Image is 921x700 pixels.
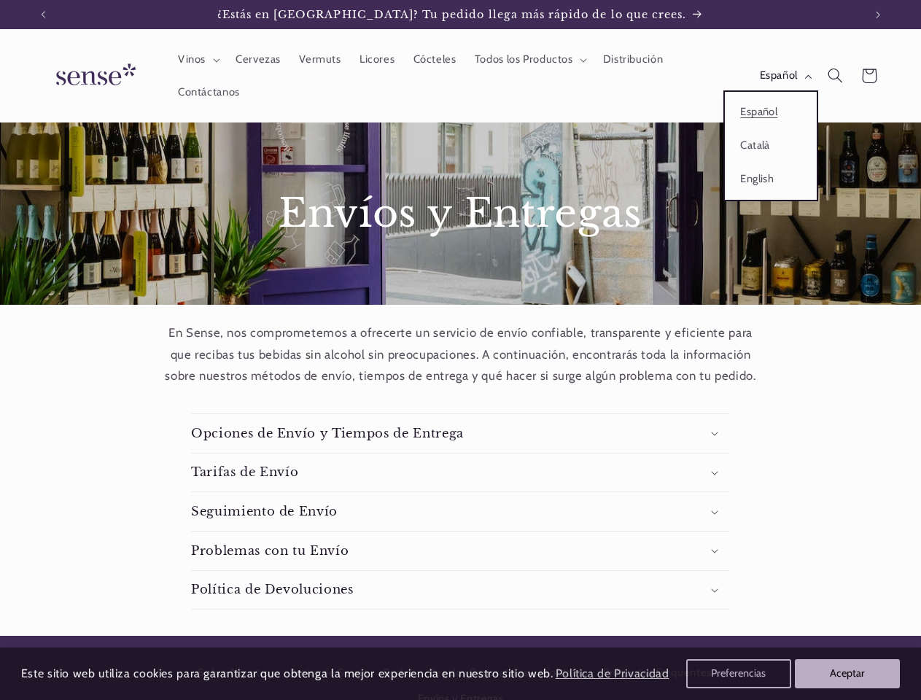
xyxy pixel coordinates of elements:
span: Vermuts [299,52,341,66]
button: Español [750,61,818,90]
summary: Seguimiento de Envío [191,492,730,531]
summary: Búsqueda [818,59,852,93]
a: Contáctanos [168,76,249,108]
summary: Tarifas de Envío [191,454,730,492]
h3: Seguimiento de Envío [191,504,338,519]
a: Licores [350,44,404,76]
span: Licores [360,52,395,66]
h3: Política de Devoluciones [191,582,354,597]
a: Cervezas [226,44,289,76]
a: Català [725,129,817,163]
a: Política de Privacidad (opens in a new tab) [553,661,671,687]
span: Todos los Productos [475,52,573,66]
p: En Sense, nos comprometemos a ofrecerte un servicio de envío confiable, transparente y eficiente ... [162,322,759,387]
a: English [725,163,817,196]
span: Español [760,68,798,84]
summary: Todos los Productos [465,44,594,76]
span: Vinos [178,52,206,66]
img: Sense [39,55,148,96]
span: Contáctanos [178,85,240,99]
h3: Opciones de Envío y Tiempos de Entrega [191,426,464,441]
span: Este sitio web utiliza cookies para garantizar que obtenga la mejor experiencia en nuestro sitio ... [21,666,553,680]
summary: Política de Devoluciones [191,571,730,610]
h3: Tarifas de Envío [191,464,299,480]
a: Distribución [594,44,672,76]
summary: Problemas con tu Envío [191,532,730,570]
a: Vermuts [290,44,351,76]
h1: Envíos y Entregas [176,188,745,239]
span: Cervezas [236,52,281,66]
summary: Opciones de Envío y Tiempos de Entrega [191,414,730,453]
a: Sense [33,50,154,103]
span: Distribución [603,52,664,66]
span: ¿Estás en [GEOGRAPHIC_DATA]? Tu pedido llega más rápido de lo que crees. [217,8,687,21]
span: Cócteles [413,52,456,66]
a: Cócteles [404,44,465,76]
a: Español [725,96,817,129]
h3: Problemas con tu Envío [191,543,349,559]
button: Preferencias [686,659,791,688]
summary: Vinos [168,44,226,76]
button: Aceptar [795,659,900,688]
